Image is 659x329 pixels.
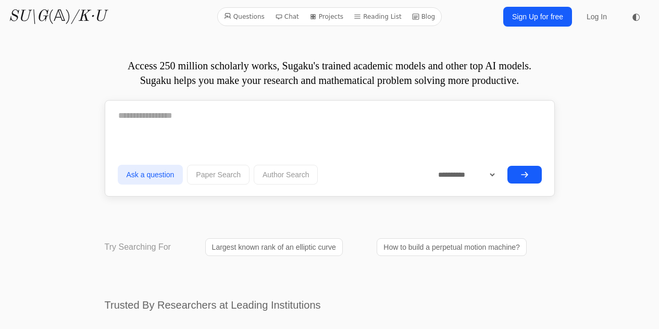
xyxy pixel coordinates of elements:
[105,298,555,312] h2: Trusted By Researchers at Leading Institutions
[632,12,640,21] span: ◐
[187,165,250,185] button: Paper Search
[503,7,572,27] a: Sign Up for free
[220,10,269,23] a: Questions
[118,165,183,185] button: Ask a question
[580,7,613,26] a: Log In
[305,10,347,23] a: Projects
[350,10,406,23] a: Reading List
[377,238,527,256] a: How to build a perpetual motion machine?
[271,10,303,23] a: Chat
[254,165,318,185] button: Author Search
[105,241,171,253] p: Try Searching For
[408,10,440,23] a: Blog
[71,9,106,25] i: /K·U
[8,7,106,26] a: SU\G(𝔸)/K·U
[626,6,646,27] button: ◐
[105,58,555,88] p: Access 250 million scholarly works, Sugaku's trained academic models and other top AI models. Sug...
[205,238,343,256] a: Largest known rank of an elliptic curve
[8,9,48,25] i: SU\G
